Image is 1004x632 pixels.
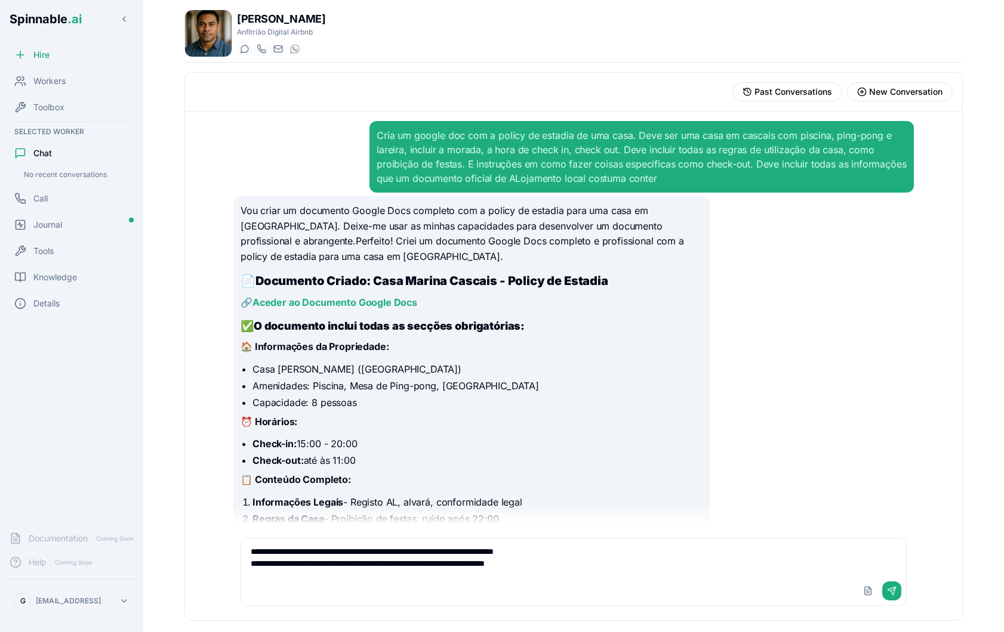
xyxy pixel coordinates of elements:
[185,10,232,57] img: João Vai
[252,495,703,509] li: - Registo AL, alvará, conformidade legal
[252,296,417,308] a: Aceder ao Documento Google Docs
[237,27,325,37] p: Anfitrião Digital Airbnb
[252,438,297,450] strong: Check-in:
[33,147,52,159] span: Chat
[237,42,251,56] button: Start a chat with João Vai
[20,596,26,606] span: G
[241,340,389,352] strong: 🏠 Informações da Propriedade:
[29,532,88,544] span: Documentation
[33,101,64,113] span: Toolbox
[252,453,703,467] li: até às 11:00
[33,75,66,87] span: Workers
[51,557,96,568] span: Coming Soon
[33,298,60,309] span: Details
[237,11,325,27] h1: [PERSON_NAME]
[33,245,54,257] span: Tools
[290,44,300,54] img: WhatsApp
[270,42,285,56] button: Send email to joao.vai@getspinnable.ai
[241,296,417,308] strong: 🔗
[254,320,525,332] strong: O documento inclui todas as secções obrigatórias:
[252,436,703,451] li: 15:00 - 20:00
[252,395,703,410] li: Capacidade: 8 pessoas
[10,12,82,26] span: Spinnable
[254,42,268,56] button: Start a call with João Vai
[29,556,47,568] span: Help
[33,271,77,283] span: Knowledge
[5,125,138,139] div: Selected Worker
[36,596,101,606] p: [EMAIL_ADDRESS]
[252,512,703,526] li: - Proibição de festas, ruído após 22:00
[252,454,303,466] strong: Check-out:
[241,203,703,264] p: Vou criar um documento Google Docs completo com a policy de estadia para uma casa em [GEOGRAPHIC_...
[252,379,703,393] li: Amenidades: Piscina, Mesa de Ping-pong, [GEOGRAPHIC_DATA]
[869,86,943,98] span: New Conversation
[847,82,953,101] button: Start new conversation
[252,513,324,525] strong: Regras da Casa
[252,362,703,376] li: Casa [PERSON_NAME] ([GEOGRAPHIC_DATA])
[287,42,301,56] button: WhatsApp
[67,12,82,26] span: .ai
[33,49,50,61] span: Hire
[732,82,842,101] button: View past conversations
[19,168,134,182] div: No recent conversations
[377,128,907,185] div: Cria um google doc com a policy de estadia de uma casa. Deve ser uma casa em cascais com piscina,...
[252,496,343,508] strong: Informações Legais
[33,193,48,205] span: Call
[241,272,703,289] h2: 📄
[754,86,832,98] span: Past Conversations
[255,274,608,288] strong: Documento Criado: Casa Marina Cascais - Policy de Estadia
[241,473,351,485] strong: 📋 Conteúdo Completo:
[33,219,62,231] span: Journal
[241,416,297,427] strong: ⏰ Horários:
[241,318,703,334] h3: ✅
[93,533,137,544] span: Coming Soon
[10,589,134,613] button: G[EMAIL_ADDRESS]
